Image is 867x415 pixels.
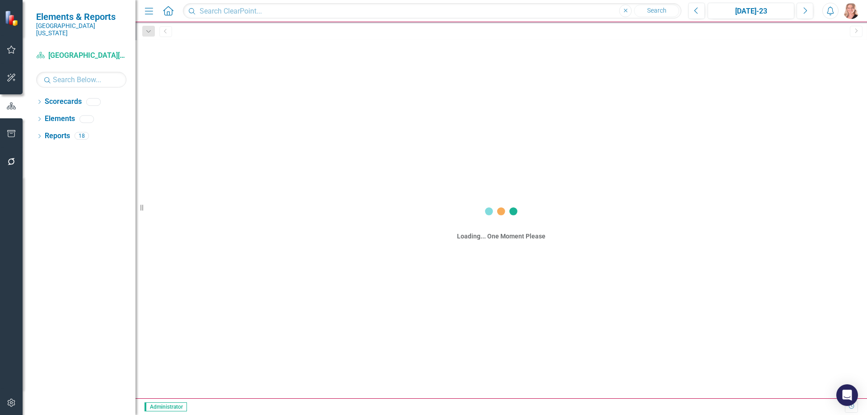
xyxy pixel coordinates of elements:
input: Search Below... [36,72,126,88]
div: Open Intercom Messenger [836,384,858,406]
a: [GEOGRAPHIC_DATA][US_STATE] [36,51,126,61]
small: [GEOGRAPHIC_DATA][US_STATE] [36,22,126,37]
a: Elements [45,114,75,124]
div: 18 [75,132,89,140]
span: Elements & Reports [36,11,126,22]
button: Search [634,5,679,17]
span: Administrator [144,402,187,411]
img: Tiffany LaCoste [843,3,859,19]
div: [DATE]-23 [711,6,791,17]
div: Loading... One Moment Please [457,232,545,241]
button: [DATE]-23 [708,3,794,19]
span: Search [647,7,667,14]
input: Search ClearPoint... [183,3,681,19]
a: Scorecards [45,97,82,107]
a: Reports [45,131,70,141]
img: ClearPoint Strategy [5,10,20,26]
